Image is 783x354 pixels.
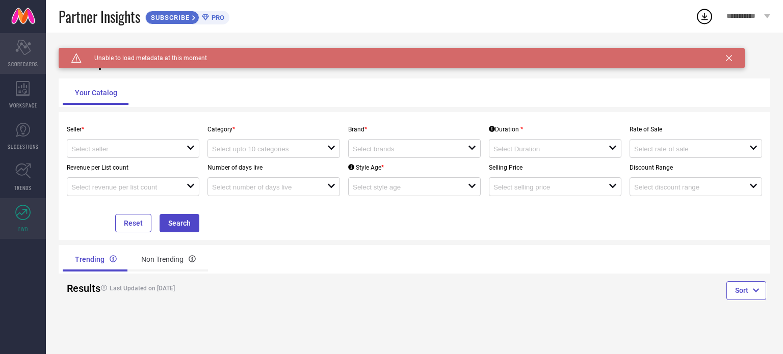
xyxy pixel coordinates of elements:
[630,126,762,133] p: Rate of Sale
[96,285,377,292] h4: Last Updated on [DATE]
[8,143,39,150] span: SUGGESTIONS
[160,214,199,232] button: Search
[115,214,151,232] button: Reset
[489,126,523,133] div: Duration
[695,7,714,25] div: Open download list
[146,14,192,21] span: SUBSCRIBE
[59,6,140,27] span: Partner Insights
[71,183,175,191] input: Select revenue per list count
[63,247,129,271] div: Trending
[67,282,88,294] h2: Results
[489,164,621,171] p: Selling Price
[212,183,316,191] input: Select number of days live
[67,164,199,171] p: Revenue per List count
[493,145,597,153] input: Select Duration
[726,281,766,299] button: Sort
[8,60,38,68] span: SCORECARDS
[209,14,224,21] span: PRO
[207,164,340,171] p: Number of days live
[353,145,456,153] input: Select brands
[634,145,738,153] input: Select rate of sale
[14,184,32,192] span: TRENDS
[18,225,28,233] span: FWD
[630,164,762,171] p: Discount Range
[348,126,481,133] p: Brand
[212,145,316,153] input: Select upto 10 categories
[9,101,37,109] span: WORKSPACE
[71,145,175,153] input: Select seller
[493,183,597,191] input: Select selling price
[129,247,208,271] div: Non Trending
[63,80,129,105] div: Your Catalog
[67,126,199,133] p: Seller
[145,8,229,24] a: SUBSCRIBEPRO
[634,183,738,191] input: Select discount range
[207,126,340,133] p: Category
[82,55,207,62] span: Unable to load metadata at this moment
[353,183,456,191] input: Select style age
[348,164,384,171] div: Style Age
